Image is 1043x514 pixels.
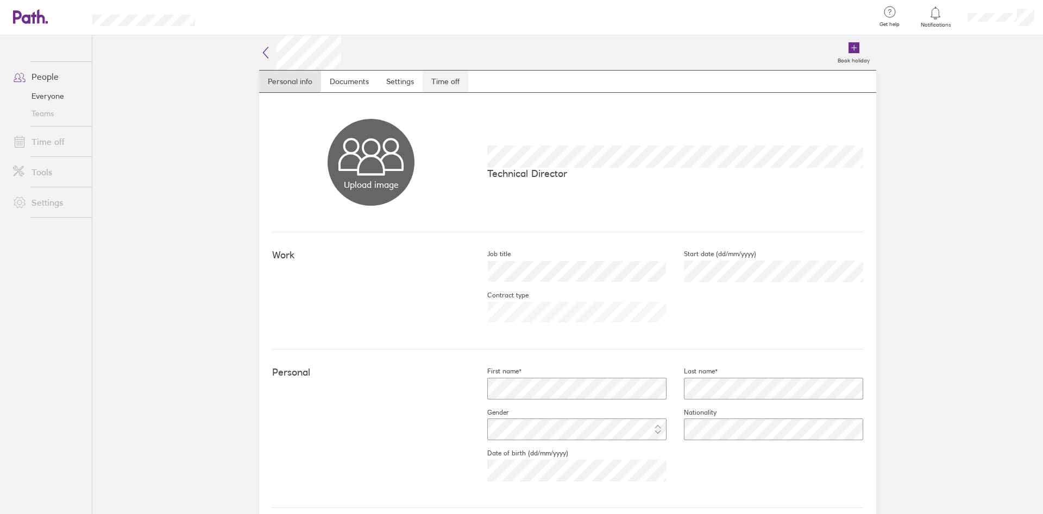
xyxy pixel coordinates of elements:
label: Book holiday [831,54,876,64]
label: Start date (dd/mm/yyyy) [667,250,756,258]
a: Book holiday [831,35,876,70]
a: Settings [4,192,92,213]
label: Date of birth (dd/mm/yyyy) [470,449,568,458]
a: Everyone [4,87,92,105]
h4: Personal [272,367,470,378]
a: Tools [4,161,92,183]
a: Notifications [918,5,953,28]
a: People [4,66,92,87]
label: Nationality [667,408,717,417]
h4: Work [272,250,470,261]
label: Contract type [470,291,529,300]
label: Gender [470,408,509,417]
a: Personal info [259,71,321,92]
a: Time off [4,131,92,153]
a: Teams [4,105,92,122]
p: Technical Director [487,168,863,179]
label: Last name* [667,367,718,376]
a: Documents [321,71,378,92]
a: Time off [423,71,468,92]
span: Get help [872,21,907,28]
label: First name* [470,367,521,376]
label: Job title [470,250,511,258]
span: Notifications [918,22,953,28]
a: Settings [378,71,423,92]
